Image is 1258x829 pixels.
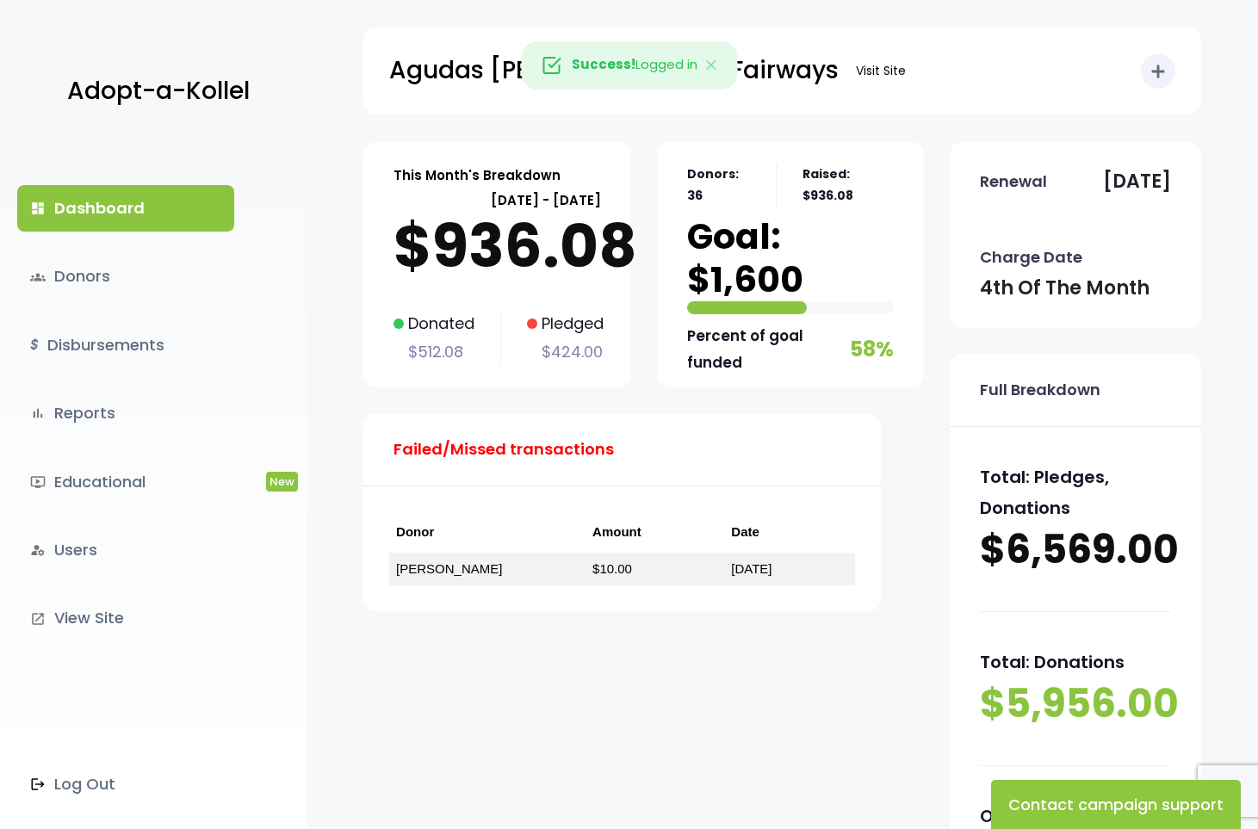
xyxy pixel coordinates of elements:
p: $5,956.00 [980,677,1171,731]
th: Date [724,512,855,553]
p: Donated [394,310,474,337]
p: Raised: $936.08 [803,164,894,207]
a: [DATE] [731,561,772,576]
i: add [1148,61,1168,82]
a: dashboardDashboard [17,185,234,232]
p: Full Breakdown [980,376,1100,404]
p: Adopt-a-Kollel [67,70,250,113]
a: Adopt-a-Kollel [59,50,250,133]
th: Amount [586,512,724,553]
i: manage_accounts [30,542,46,558]
p: Total: Pledges, Donations [980,461,1171,523]
button: Close [687,42,737,89]
p: Total: Donations [980,646,1171,677]
p: Agudas [PERSON_NAME] of Fairways [389,49,839,92]
p: Failed/Missed transactions [394,436,614,463]
p: Goal: $1,600 [687,215,895,301]
p: Percent of goal funded [687,323,846,375]
p: 58% [850,331,894,368]
p: $512.08 [394,338,474,366]
p: Charge Date [980,244,1082,271]
i: $ [30,333,39,358]
a: groupsDonors [17,253,234,300]
div: Logged in [521,41,737,90]
a: bar_chartReports [17,390,234,436]
p: [DATE] - [DATE] [394,189,601,212]
th: Donor [389,512,586,553]
a: launchView Site [17,595,234,641]
p: [DATE] [1103,164,1171,199]
span: groups [30,269,46,285]
i: bar_chart [30,405,46,421]
a: $Disbursements [17,322,234,368]
p: Pledged [527,310,604,337]
i: ondemand_video [30,474,46,490]
i: launch [30,611,46,627]
a: manage_accountsUsers [17,527,234,573]
i: dashboard [30,201,46,216]
button: add [1141,54,1175,89]
strong: Success! [572,55,635,73]
p: 4th of the month [980,271,1150,306]
p: $936.08 [394,212,601,281]
a: $10.00 [592,561,632,576]
a: Visit Site [847,54,914,88]
p: Renewal [980,168,1047,195]
span: New [266,472,298,492]
p: $424.00 [527,338,604,366]
a: [PERSON_NAME] [396,561,502,576]
a: ondemand_videoEducationalNew [17,459,234,505]
p: This Month's Breakdown [394,164,561,187]
a: Log Out [17,761,234,807]
p: $6,569.00 [980,523,1171,577]
p: Donors: 36 [687,164,750,207]
button: Contact campaign support [991,780,1241,829]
